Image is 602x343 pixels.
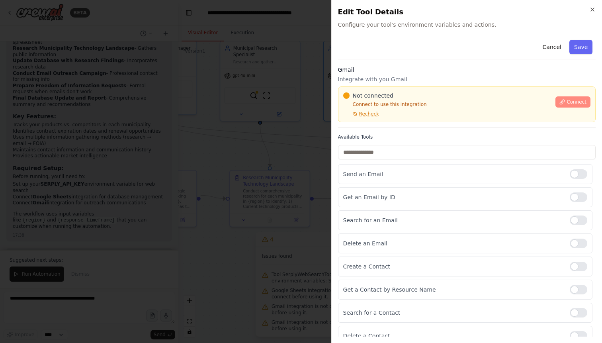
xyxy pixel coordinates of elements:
[343,239,563,247] p: Delete an Email
[338,6,596,18] h2: Edit Tool Details
[343,286,563,294] p: Get a Contact by Resource Name
[343,111,379,117] button: Recheck
[537,40,566,54] button: Cancel
[343,309,563,317] p: Search for a Contact
[343,332,563,340] p: Delete a Contact
[567,99,586,105] span: Connect
[338,66,596,74] h3: Gmail
[555,96,590,108] button: Connect
[359,111,379,117] span: Recheck
[353,92,393,100] span: Not connected
[343,170,563,178] p: Send an Email
[338,75,596,83] p: Integrate with you Gmail
[569,40,592,54] button: Save
[343,263,563,270] p: Create a Contact
[338,21,596,29] span: Configure your tool's environment variables and actions.
[343,216,563,224] p: Search for an Email
[343,101,551,108] p: Connect to use this integration
[338,134,596,140] label: Available Tools
[343,193,563,201] p: Get an Email by ID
